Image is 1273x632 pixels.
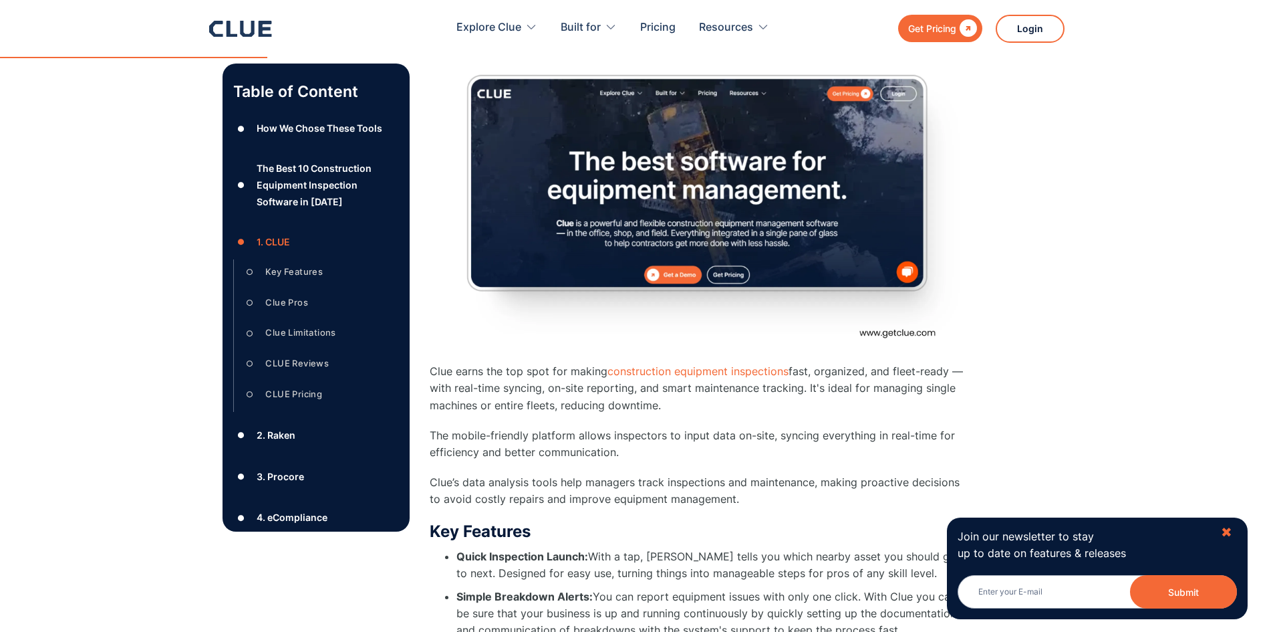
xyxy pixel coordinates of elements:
[265,386,322,403] div: CLUE Pricing
[233,160,399,211] a: ●The Best 10 Construction Equipment Inspection Software in [DATE]
[257,427,295,443] div: 2. Raken
[265,294,308,311] div: Clue Pros
[430,474,964,508] p: Clue’s data analysis tools help managers track inspections and maintenance, making proactive deci...
[233,175,249,195] div: ●
[1221,524,1232,541] div: ✖
[257,509,327,526] div: 4. eCompliance
[233,508,249,528] div: ●
[242,354,389,374] a: ○CLUE Reviews
[242,323,258,343] div: ○
[242,384,258,404] div: ○
[233,118,399,138] a: ●How We Chose These Tools
[561,7,617,49] div: Built for
[699,7,753,49] div: Resources
[640,7,676,49] a: Pricing
[242,384,389,404] a: ○CLUE Pricing
[908,20,956,37] div: Get Pricing
[456,7,537,49] div: Explore Clue
[265,355,329,372] div: CLUE Reviews
[456,550,588,563] strong: Quick Inspection Launch:
[1130,575,1237,609] button: Submit
[242,293,389,313] a: ○Clue Pros
[233,118,249,138] div: ●
[242,354,258,374] div: ○
[233,425,249,445] div: ●
[233,467,399,487] a: ●3. Procore
[242,262,258,282] div: ○
[233,231,399,251] a: ●1. CLUE
[242,293,258,313] div: ○
[242,323,389,343] a: ○Clue Limitations
[958,575,1237,609] input: Enter your E-mail
[607,364,789,378] a: construction equipment inspections
[699,7,769,49] div: Resources
[257,120,382,136] div: How We Chose These Tools
[958,528,1209,562] p: Join our newsletter to stay up to date on features & releases
[233,508,399,528] a: ●4. eCompliance
[898,15,982,42] a: Get Pricing
[996,15,1065,43] a: Login
[265,264,323,280] div: Key Features
[456,590,593,603] strong: Simple Breakdown Alerts:
[257,160,398,211] div: The Best 10 Construction Equipment Inspection Software in [DATE]
[233,81,399,102] p: Table of Content
[242,262,389,282] a: ○Key Features
[456,7,521,49] div: Explore Clue
[233,425,399,445] a: ●2. Raken
[430,522,964,542] h3: Key Features
[956,20,977,37] div: 
[257,468,304,485] div: 3. Procore
[257,233,290,250] div: 1. CLUE
[430,427,964,461] p: The mobile-friendly platform allows inspectors to input data on-site, syncing everything in real-...
[265,324,335,341] div: Clue Limitations
[430,363,964,414] p: Clue earns the top spot for making fast, organized, and fleet-ready — with real-time syncing, on-...
[561,7,601,49] div: Built for
[233,231,249,251] div: ●
[456,548,964,582] li: With a tap, [PERSON_NAME] tells you which nearby asset you should go to next. Designed for easy u...
[233,467,249,487] div: ●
